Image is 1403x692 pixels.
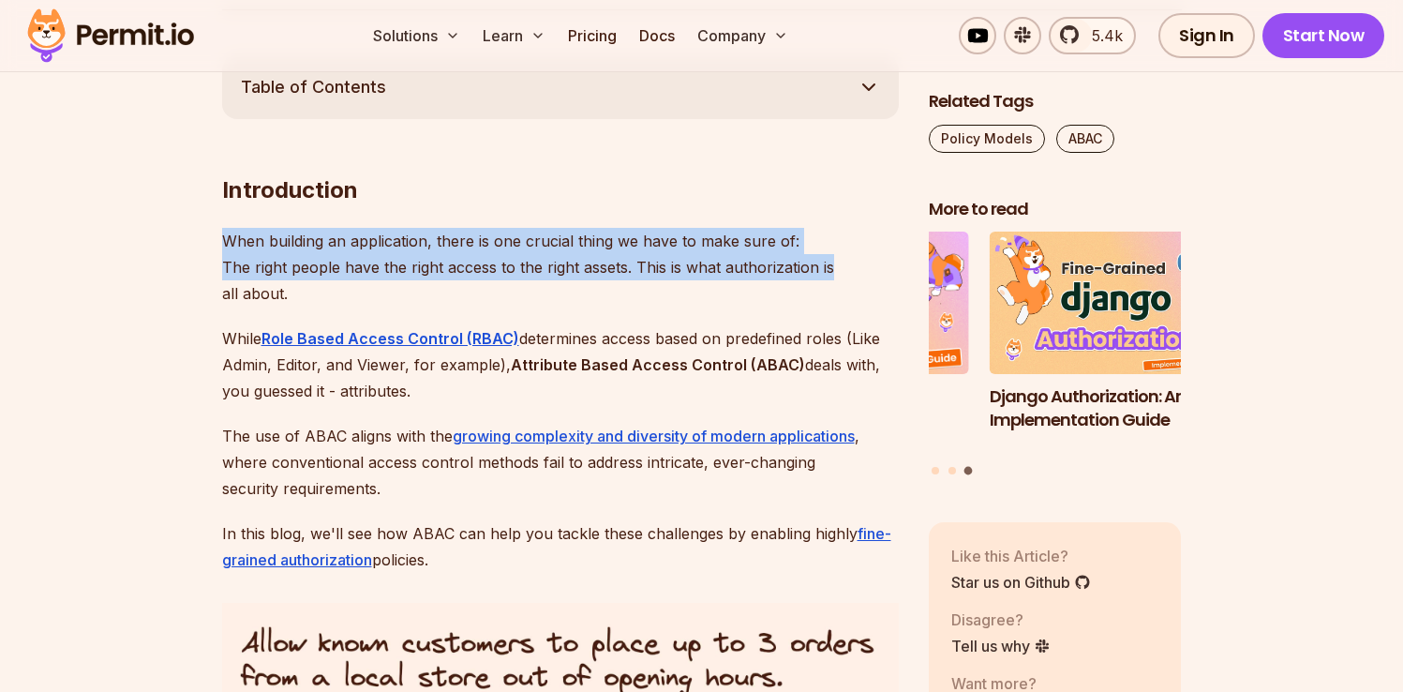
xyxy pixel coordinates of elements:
[1049,17,1136,54] a: 5.4k
[990,233,1243,456] li: 3 of 3
[222,524,891,569] a: fine-grained authorization
[222,423,899,502] p: The use of ABAC aligns with the , where conventional access control methods fail to address intri...
[632,17,682,54] a: Docs
[990,233,1243,456] a: Django Authorization: An Implementation GuideDjango Authorization: An Implementation Guide
[222,325,899,404] p: While determines access based on predefined roles (Like Admin, Editor, and Viewer, for example), ...
[929,90,1182,113] h2: Related Tags
[261,329,519,348] a: Role Based Access Control (RBAC)
[475,17,553,54] button: Learn
[951,635,1051,657] a: Tell us why
[929,125,1045,153] a: Policy Models
[716,233,969,375] img: A Full Guide to Planning Your Authorization Model and Architecture
[453,427,855,445] a: growing complexity and diversity of modern applications
[990,385,1243,432] h3: Django Authorization: An Implementation Guide
[990,233,1243,375] img: Django Authorization: An Implementation Guide
[929,233,1182,478] div: Posts
[951,545,1091,567] p: Like this Article?
[690,17,796,54] button: Company
[1081,24,1123,47] span: 5.4k
[951,609,1051,631] p: Disagree?
[19,4,202,68] img: Permit logo
[716,385,969,455] h3: A Full Guide to Planning Your Authorization Model and Architecture
[1158,13,1255,58] a: Sign In
[1262,13,1385,58] a: Start Now
[964,467,973,475] button: Go to slide 3
[932,467,939,474] button: Go to slide 1
[948,467,956,474] button: Go to slide 2
[560,17,624,54] a: Pricing
[241,74,386,100] span: Table of Contents
[929,198,1182,221] h2: More to read
[366,17,468,54] button: Solutions
[222,520,899,573] p: In this blog, we'll see how ABAC can help you tackle these challenges by enabling highly policies.
[951,571,1091,594] a: Star us on Github
[222,176,358,203] strong: Introduction
[222,55,899,119] button: Table of Contents
[222,228,899,307] p: When building an application, there is one crucial thing we have to make sure of: The right peopl...
[1056,125,1114,153] a: ABAC
[716,233,969,456] li: 2 of 3
[511,355,805,374] strong: Attribute Based Access Control (ABAC)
